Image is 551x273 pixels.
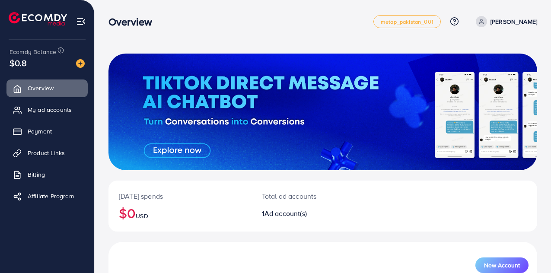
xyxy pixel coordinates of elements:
a: Billing [6,166,88,183]
p: [DATE] spends [119,191,241,201]
span: Billing [28,170,45,179]
h2: $0 [119,205,241,221]
span: Overview [28,84,54,92]
img: logo [9,12,67,25]
p: [PERSON_NAME] [490,16,537,27]
iframe: Chat [514,234,545,267]
span: USD [136,212,148,220]
span: metap_pakistan_001 [381,19,433,25]
span: New Account [484,262,520,268]
img: image [76,59,85,68]
h2: 1 [262,210,348,218]
p: Total ad accounts [262,191,348,201]
h3: Overview [108,16,159,28]
span: Product Links [28,149,65,157]
a: Overview [6,79,88,97]
a: metap_pakistan_001 [373,15,441,28]
span: My ad accounts [28,105,72,114]
span: Payment [28,127,52,136]
a: [PERSON_NAME] [472,16,537,27]
span: Ecomdy Balance [10,48,56,56]
a: Payment [6,123,88,140]
span: Affiliate Program [28,192,74,200]
a: Product Links [6,144,88,162]
button: New Account [475,257,529,273]
img: menu [76,16,86,26]
a: My ad accounts [6,101,88,118]
a: Affiliate Program [6,187,88,205]
span: Ad account(s) [264,209,307,218]
span: $0.8 [10,57,27,69]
